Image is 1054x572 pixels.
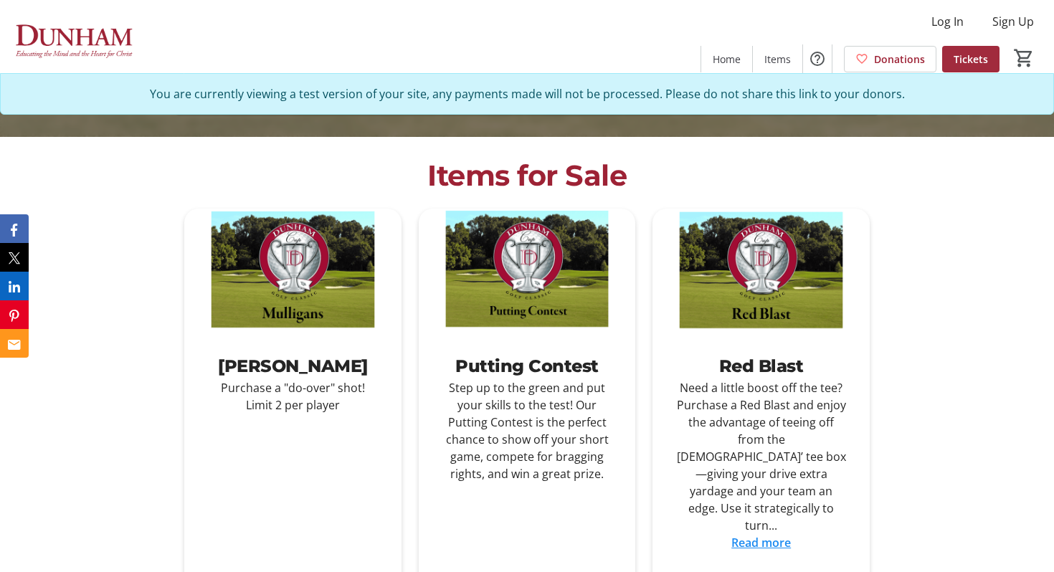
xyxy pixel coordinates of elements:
[675,353,847,379] div: Red Blast
[713,52,741,67] span: Home
[931,13,964,30] span: Log In
[442,353,613,379] div: Putting Contest
[419,209,636,330] img: Putting Contest
[184,154,870,197] div: Items for Sale
[844,46,936,72] a: Donations
[184,209,402,330] img: Mulligan
[1011,45,1037,71] button: Cart
[675,379,847,534] div: Need a little boost off the tee? Purchase a Red Blast and enjoy the advantage of teeing off from ...
[701,46,752,72] a: Home
[803,44,832,73] button: Help
[920,10,975,33] button: Log In
[981,10,1045,33] button: Sign Up
[753,46,802,72] a: Items
[207,379,379,414] div: Purchase a "do-over" shot! Limit 2 per player
[764,52,791,67] span: Items
[954,52,988,67] span: Tickets
[942,46,1000,72] a: Tickets
[207,353,379,379] div: [PERSON_NAME]
[874,52,925,67] span: Donations
[731,535,791,550] a: Read more
[992,13,1034,30] span: Sign Up
[442,379,613,482] div: Step up to the green and put your skills to the test! Our Putting Contest is the perfect chance t...
[9,6,136,77] img: The Dunham School's Logo
[652,209,870,330] img: Red Blast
